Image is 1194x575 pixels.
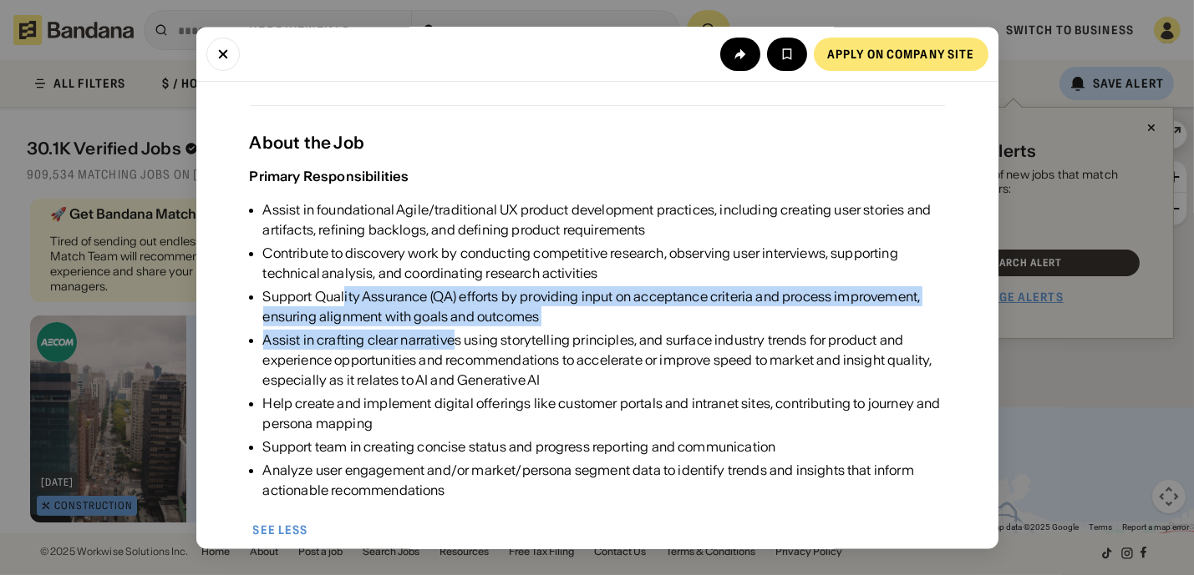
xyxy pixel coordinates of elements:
[263,242,945,282] div: Contribute to discovery work by conducting competitive research, observing user interviews, suppo...
[263,199,945,239] div: Assist in foundational Agile/traditional UX product development practices, including creating use...
[263,285,945,325] div: Support Quality Assurance (QA) efforts by providing input on acceptance criteria and process impr...
[263,329,945,389] div: Assist in crafting clear narratives using storytelling principles, and surface industry trends fo...
[263,392,945,432] div: Help create and implement digital offerings like customer portals and intranet sites, contributin...
[250,132,945,152] div: About the Job
[253,523,308,535] div: See less
[263,436,945,456] div: Support team in creating concise status and progress reporting and communication
[206,37,240,70] button: Close
[263,459,945,499] div: Analyze user engagement and/or market/persona segment data to identify trends and insights that i...
[827,48,975,59] div: Apply on company site
[814,37,988,70] a: Apply on company site
[250,167,409,184] div: Primary Responsibilities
